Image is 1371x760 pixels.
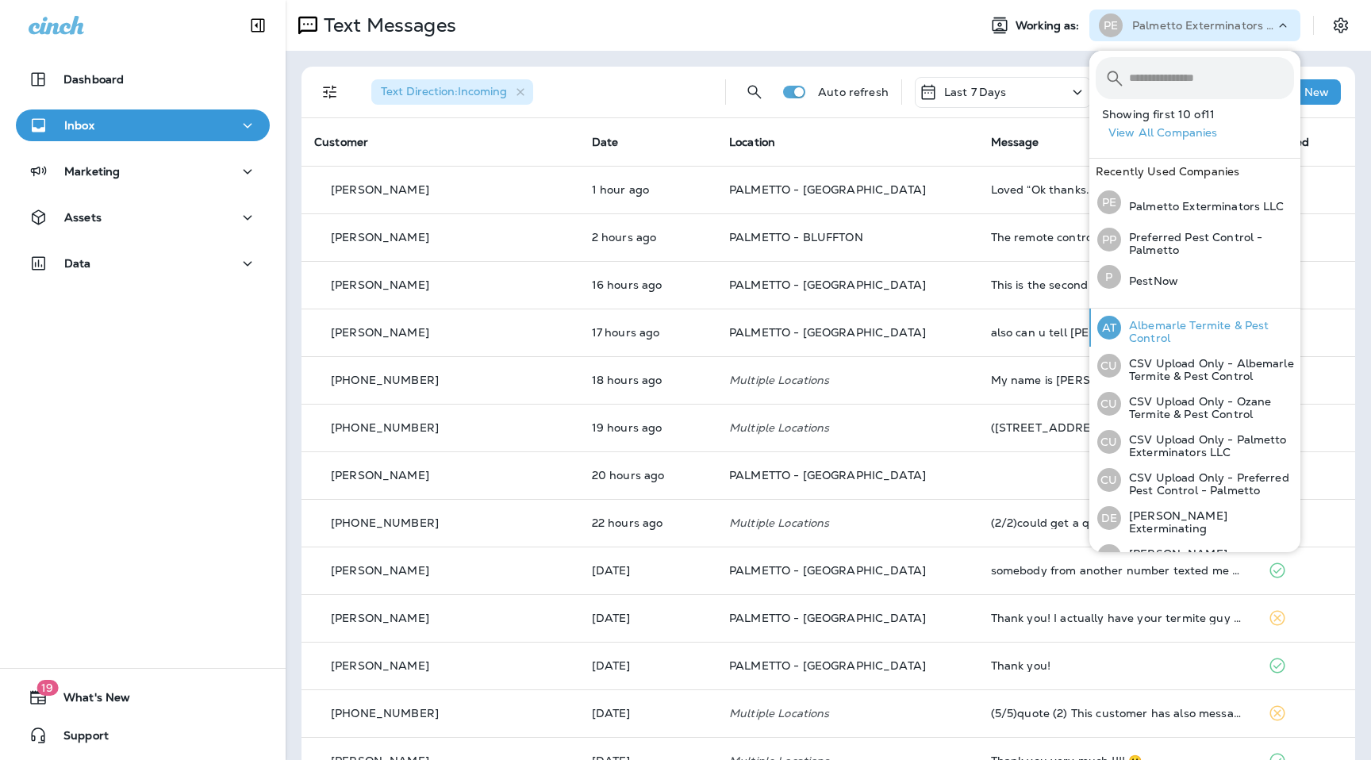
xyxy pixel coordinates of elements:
[1089,309,1300,347] button: ATAlbemarle Termite & Pest Control
[16,109,270,141] button: Inbox
[1097,544,1121,568] div: ME
[64,257,91,270] p: Data
[1102,108,1300,121] p: Showing first 10 of 11
[1121,433,1294,459] p: CSV Upload Only - Palmetto Exterminators LLC
[1097,316,1121,340] div: AT
[1121,547,1294,573] p: [PERSON_NAME] Exterminating
[48,729,109,748] span: Support
[1097,190,1121,214] div: PE
[1097,265,1121,289] div: P
[1089,423,1300,461] button: CUCSV Upload Only - Palmetto Exterminators LLC
[1121,319,1294,344] p: Albemarle Termite & Pest Control
[1016,19,1083,33] span: Working as:
[1121,509,1294,535] p: [PERSON_NAME] Exterminating
[64,119,94,132] p: Inbox
[48,691,130,710] span: What's New
[16,155,270,187] button: Marketing
[1327,11,1355,40] button: Settings
[1089,499,1300,537] button: DE[PERSON_NAME] Exterminating
[1132,19,1275,32] p: Palmetto Exterminators LLC
[64,165,120,178] p: Marketing
[1121,357,1294,382] p: CSV Upload Only - Albemarle Termite & Pest Control
[1121,395,1294,420] p: CSV Upload Only - Ozane Termite & Pest Control
[16,681,270,713] button: 19What's New
[1102,121,1300,145] button: View All Companies
[1089,385,1300,423] button: CUCSV Upload Only - Ozane Termite & Pest Control
[36,680,58,696] span: 19
[1099,13,1123,37] div: PE
[236,10,280,41] button: Collapse Sidebar
[1121,231,1294,256] p: Preferred Pest Control - Palmetto
[1097,354,1121,378] div: CU
[1121,200,1285,213] p: Palmetto Exterminators LLC
[16,202,270,233] button: Assets
[1121,274,1178,287] p: PestNow
[1121,471,1294,497] p: CSV Upload Only - Preferred Pest Control - Palmetto
[16,720,270,751] button: Support
[63,73,124,86] p: Dashboard
[1089,184,1300,221] button: PEPalmetto Exterminators LLC
[1097,506,1121,530] div: DE
[64,211,102,224] p: Assets
[1097,392,1121,416] div: CU
[1304,86,1329,98] p: New
[317,13,456,37] p: Text Messages
[1097,430,1121,454] div: CU
[16,63,270,95] button: Dashboard
[1089,221,1300,259] button: PPPreferred Pest Control - Palmetto
[1089,537,1300,575] button: ME[PERSON_NAME] Exterminating
[1097,228,1121,251] div: PP
[1089,461,1300,499] button: CUCSV Upload Only - Preferred Pest Control - Palmetto
[1089,347,1300,385] button: CUCSV Upload Only - Albemarle Termite & Pest Control
[1089,159,1300,184] div: Recently Used Companies
[1097,468,1121,492] div: CU
[1089,259,1300,295] button: PPestNow
[16,248,270,279] button: Data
